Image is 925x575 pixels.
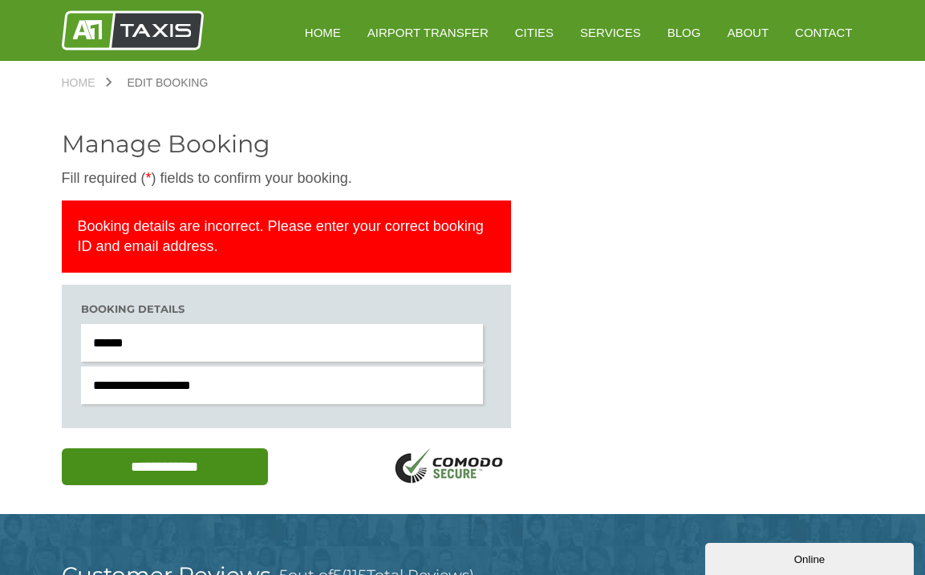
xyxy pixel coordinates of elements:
[62,168,511,188] p: Fill required ( ) fields to confirm your booking.
[62,132,511,156] h2: Manage Booking
[784,13,863,52] a: Contact
[112,77,225,88] a: Edit Booking
[62,10,204,51] img: A1 Taxis
[294,13,352,52] a: HOME
[62,77,112,88] a: Home
[656,13,712,52] a: Blog
[705,540,917,575] iframe: chat widget
[716,13,780,52] a: About
[62,200,511,273] p: Booking details are incorrect. Please enter your correct booking ID and email address.
[356,13,500,52] a: Airport Transfer
[81,304,492,314] h3: Booking details
[504,13,565,52] a: Cities
[569,13,652,52] a: Services
[389,448,511,488] img: SSL Logo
